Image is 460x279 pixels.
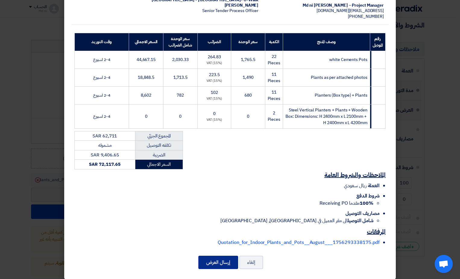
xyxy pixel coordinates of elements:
td: السعر الاجمالي [135,160,183,169]
th: رقم الموديل [370,33,385,51]
u: المرفقات [367,227,386,236]
span: 102 [211,89,218,96]
td: تكلفه التوصيل [135,141,183,150]
span: 44,667.15 [137,56,156,63]
span: 223.5 [209,72,220,78]
span: 11 Pieces [268,89,280,102]
span: Planters (Box type) + Plants [315,92,367,98]
span: 11 Pieces [268,71,280,84]
td: المجموع الجزئي [135,131,183,141]
strong: 100% [360,200,373,207]
th: الكمية [265,33,283,51]
span: 0 [145,113,147,120]
span: مصاريف التوصيل [345,210,380,217]
th: سعر الوحدة [231,33,265,51]
span: Steel Vertical Planters + Plants + Wooden Box: Dimensions: H 2400mm x L 2100mm + H 2400mm x L 4200mm [285,107,367,126]
span: 0 [213,111,216,117]
td: SAR 62,711 [75,131,135,141]
span: 1,713.5 [173,74,187,81]
strong: SAR 72,117.65 [89,161,121,168]
th: وقت التوريد [75,33,129,51]
strong: شامل التوصيل [348,217,373,224]
span: Plants as per attached photos [311,74,367,81]
span: 0 [179,113,181,120]
span: 782 [177,92,184,98]
span: white Cements Pots [329,56,367,63]
span: 2-4 اسبوع [93,56,110,63]
span: [PHONE_NUMBER] [348,13,384,20]
span: 2-4 اسبوع [93,113,110,120]
div: (15%) VAT [200,61,229,66]
span: مشموله [98,142,112,149]
th: السعر الاجمالي [129,33,163,51]
span: مقدما Receiving PO [320,200,373,207]
td: الضريبة [135,150,183,160]
button: إلغاء [239,256,263,269]
span: 8,602 [141,92,152,98]
th: الضرائب [197,33,231,51]
a: Open chat [435,255,453,273]
span: ريال سعودي [344,182,367,189]
span: العملة [368,182,380,189]
div: (15%) VAT [200,79,229,84]
span: 1,765.5 [241,56,255,63]
span: [PERSON_NAME] [225,2,259,8]
span: SAR 9,406.65 [91,152,119,158]
div: Md ni [PERSON_NAME] – Project Manager [268,3,384,8]
th: وصف المنتج [283,33,370,51]
th: سعر الوحدة شامل الضرائب [163,33,197,51]
div: (15%) VAT [200,117,229,123]
span: Senior Tender Process Officer [202,8,258,14]
span: 2-4 اسبوع [93,74,110,81]
span: 2-4 اسبوع [93,92,110,98]
span: 22 Pieces [268,53,280,66]
u: الملاحظات والشروط العامة [324,170,386,179]
span: 2,030.33 [172,56,189,63]
li: الى مقر العميل في [GEOGRAPHIC_DATA], [GEOGRAPHIC_DATA] [74,217,373,224]
div: (15%) VAT [200,96,229,101]
a: Quotation_for_Indoor_Plants_and_Pots__August___1756293338175.pdf [218,239,380,246]
button: إرسال العرض [198,256,238,269]
span: 264.83 [208,54,221,60]
span: 680 [244,92,252,98]
span: شروط الدفع [356,192,380,200]
span: 18,848.5 [138,74,154,81]
span: 2 Pieces [268,110,280,123]
span: [EMAIL_ADDRESS][DOMAIN_NAME] [317,8,384,14]
span: 1,490 [243,74,254,81]
span: 0 [247,113,249,120]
